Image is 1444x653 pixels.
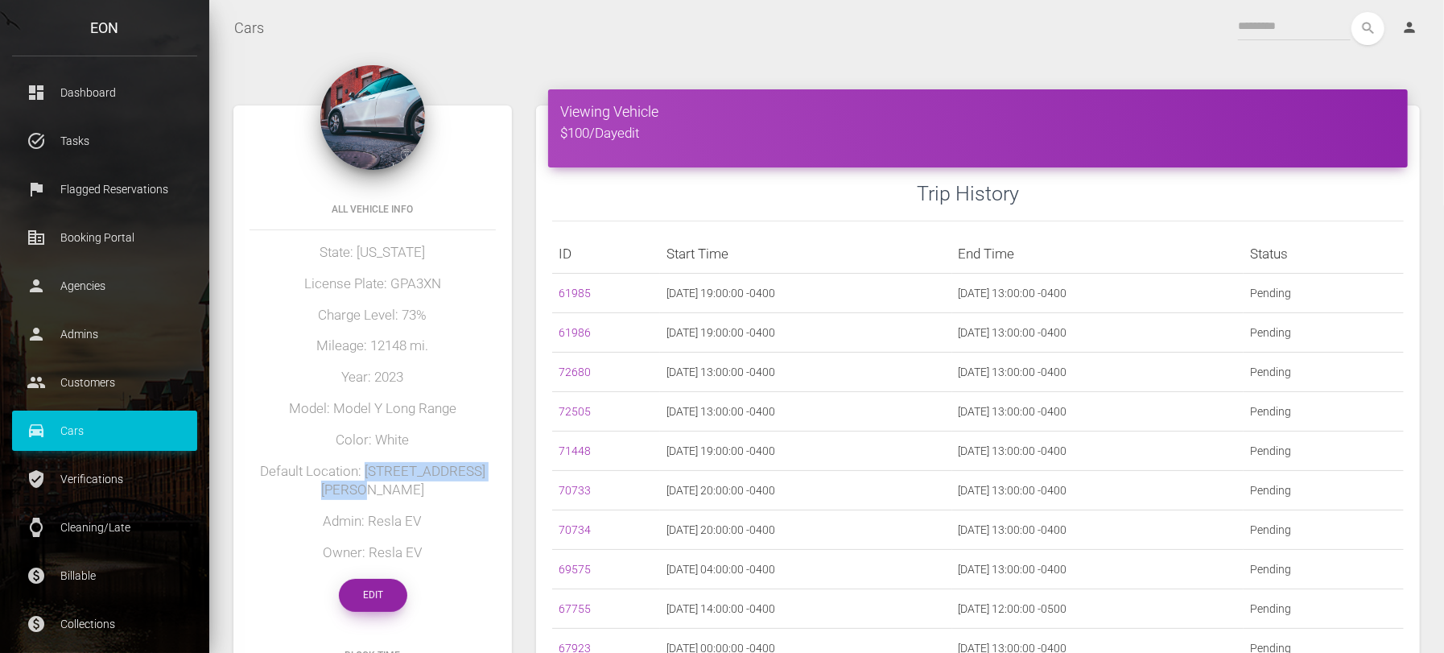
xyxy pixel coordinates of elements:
p: Collections [24,612,185,636]
a: 67755 [559,602,591,615]
td: [DATE] 13:00:00 -0400 [952,550,1244,589]
a: watch Cleaning/Late [12,507,197,548]
a: person [1389,12,1432,44]
p: Cars [24,419,185,443]
td: [DATE] 19:00:00 -0400 [660,432,951,471]
td: Pending [1244,471,1404,510]
td: [DATE] 19:00:00 -0400 [660,274,951,313]
i: person [1401,19,1417,35]
a: task_alt Tasks [12,121,197,161]
td: [DATE] 20:00:00 -0400 [660,510,951,550]
h6: All Vehicle Info [250,202,496,217]
a: corporate_fare Booking Portal [12,217,197,258]
h5: Color: White [250,431,496,450]
a: dashboard Dashboard [12,72,197,113]
td: [DATE] 13:00:00 -0400 [952,432,1244,471]
p: Agencies [24,274,185,298]
h5: Model: Model Y Long Range [250,399,496,419]
th: End Time [952,234,1244,274]
td: Pending [1244,589,1404,629]
a: verified_user Verifications [12,459,197,499]
th: Start Time [660,234,951,274]
td: [DATE] 13:00:00 -0400 [952,392,1244,432]
a: person Admins [12,314,197,354]
td: [DATE] 13:00:00 -0400 [660,392,951,432]
td: Pending [1244,510,1404,550]
td: [DATE] 14:00:00 -0400 [660,589,951,629]
a: Cars [234,8,264,48]
td: Pending [1244,353,1404,392]
p: Tasks [24,129,185,153]
h4: Viewing Vehicle [560,101,1396,122]
h5: State: [US_STATE] [250,243,496,262]
a: 72505 [559,405,591,418]
td: Pending [1244,313,1404,353]
h5: Charge Level: 73% [250,306,496,325]
td: [DATE] 04:00:00 -0400 [660,550,951,589]
a: 61985 [559,287,591,300]
a: paid Billable [12,556,197,596]
th: Status [1244,234,1404,274]
a: 71448 [559,444,591,457]
a: paid Collections [12,604,197,644]
td: Pending [1244,274,1404,313]
h3: Trip History [917,180,1404,208]
td: [DATE] 13:00:00 -0400 [952,510,1244,550]
td: [DATE] 13:00:00 -0400 [952,274,1244,313]
a: people Customers [12,362,197,403]
p: Customers [24,370,185,395]
a: person Agencies [12,266,197,306]
a: 72680 [559,366,591,378]
h5: Admin: Resla EV [250,512,496,531]
a: 69575 [559,563,591,576]
a: 61986 [559,326,591,339]
td: Pending [1244,432,1404,471]
h5: Year: 2023 [250,368,496,387]
p: Admins [24,322,185,346]
p: Verifications [24,467,185,491]
a: 70733 [559,484,591,497]
a: flag Flagged Reservations [12,169,197,209]
h5: Default Location: [STREET_ADDRESS][PERSON_NAME] [250,462,496,501]
td: [DATE] 13:00:00 -0400 [660,353,951,392]
td: [DATE] 13:00:00 -0400 [952,471,1244,510]
td: [DATE] 19:00:00 -0400 [660,313,951,353]
td: [DATE] 12:00:00 -0500 [952,589,1244,629]
a: drive_eta Cars [12,411,197,451]
p: Booking Portal [24,225,185,250]
p: Flagged Reservations [24,177,185,201]
h5: Owner: Resla EV [250,543,496,563]
button: search [1351,12,1384,45]
td: [DATE] 13:00:00 -0400 [952,313,1244,353]
td: [DATE] 20:00:00 -0400 [660,471,951,510]
p: Billable [24,564,185,588]
p: Dashboard [24,81,185,105]
h5: License Plate: GPA3XN [250,275,496,294]
td: [DATE] 13:00:00 -0400 [952,353,1244,392]
a: Edit [339,579,407,612]
a: 70734 [559,523,591,536]
td: Pending [1244,550,1404,589]
h5: $100/Day [560,124,1396,143]
a: edit [617,125,639,141]
h5: Mileage: 12148 mi. [250,337,496,356]
p: Cleaning/Late [24,515,185,539]
th: ID [552,234,660,274]
img: 168.jpg [320,65,425,170]
td: Pending [1244,392,1404,432]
